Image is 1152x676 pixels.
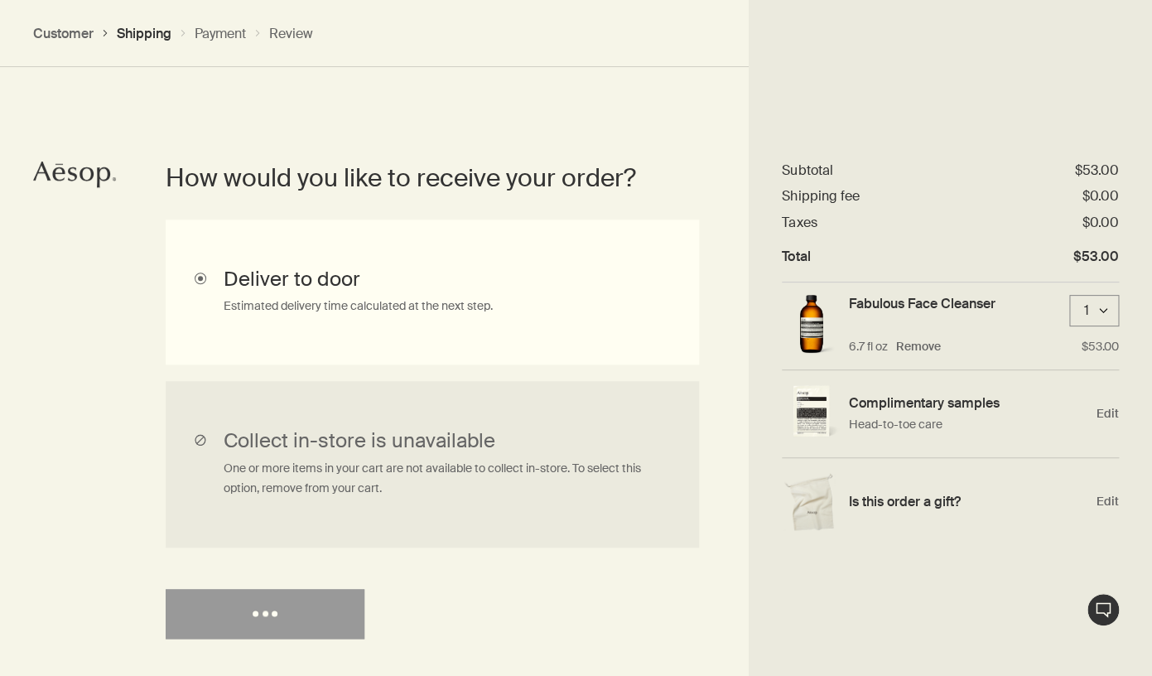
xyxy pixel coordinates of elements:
dd: $0.00 [1082,187,1119,205]
dt: Total [782,248,810,265]
h4: Complimentary samples [848,394,1088,412]
div: Edit [782,370,1119,458]
span: Edit [1097,406,1119,422]
p: Head-to-toe care [848,416,1088,433]
div: Edit [782,458,1119,545]
span: Edit [1097,494,1119,509]
img: Single sample sachet [782,385,840,442]
dd: $53.00 [1075,162,1119,179]
button: Customer [33,25,94,42]
p: $53.00 [1082,339,1119,355]
h4: Is this order a gift? [848,493,1088,510]
dd: $0.00 [1082,214,1119,231]
dd: $53.00 [1073,248,1119,265]
dt: Subtotal [782,162,832,179]
button: Review [269,25,313,42]
button: Shipping [117,25,171,42]
a: Fabulous Face Cleanser [848,295,995,312]
img: Aesop’s Fabulous Face Cleanser in amber bottle; a mild olive-derived daily cleanser. [782,295,840,357]
h2: How would you like to receive your order? [166,162,674,195]
p: 6.7 fl oz [848,339,887,355]
button: Remove [895,339,940,355]
button: Payment [195,25,246,42]
button: Live Assistance [1087,593,1120,626]
div: 1 [1078,302,1095,320]
dt: Taxes [782,214,817,231]
img: Gift wrap example [782,473,840,531]
dt: Shipping fee [782,187,859,205]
